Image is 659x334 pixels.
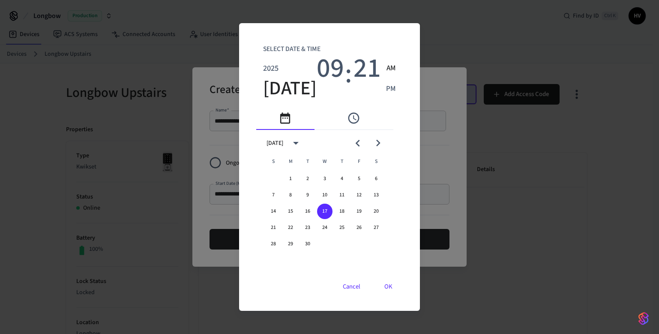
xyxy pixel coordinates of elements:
button: 20 [368,204,384,219]
button: 24 [317,220,332,235]
button: 30 [300,236,315,252]
button: 29 [283,236,298,252]
button: 28 [266,236,281,252]
span: Sunday [266,153,281,170]
button: 5 [351,171,367,187]
button: 15 [283,204,298,219]
button: 3 [317,171,332,187]
button: 17 [317,204,332,219]
span: 09 [317,53,344,84]
button: 09 [317,58,344,79]
span: PM [386,84,396,95]
button: 13 [368,187,384,203]
span: AM [386,63,396,74]
span: Monday [283,153,298,170]
span: Saturday [368,153,384,170]
button: calendar view is open, switch to year view [286,133,306,153]
img: SeamLogoGradient.69752ec5.svg [638,312,649,325]
button: 6 [368,171,384,187]
button: Next month [368,133,388,153]
button: 9 [300,187,315,203]
button: 21 [266,220,281,235]
button: PM [386,79,396,99]
button: pick time [325,106,383,130]
span: 21 [353,53,381,84]
button: 22 [283,220,298,235]
span: Wednesday [317,153,332,170]
span: Friday [351,153,367,170]
button: OK [374,277,403,297]
button: 11 [334,187,350,203]
button: 2 [300,171,315,187]
button: 16 [300,204,315,219]
button: 26 [351,220,367,235]
button: 1 [283,171,298,187]
button: 12 [351,187,367,203]
button: 8 [283,187,298,203]
div: [DATE] [267,139,283,148]
button: 27 [368,220,384,235]
span: [DATE] [263,77,317,101]
button: AM [386,58,396,79]
button: 2025 [263,58,279,79]
button: 14 [266,204,281,219]
span: Tuesday [300,153,315,170]
button: [DATE] [263,79,317,99]
span: : [345,58,352,99]
button: 21 [353,58,381,79]
button: 19 [351,204,367,219]
button: 10 [317,187,332,203]
button: pick date [256,106,315,130]
span: 2025 [263,63,279,74]
span: Select date & time [263,40,321,58]
button: 25 [334,220,350,235]
span: Thursday [334,153,350,170]
button: 18 [334,204,350,219]
button: 7 [266,187,281,203]
button: 23 [300,220,315,235]
button: 4 [334,171,350,187]
button: Previous month [347,133,368,153]
button: Cancel [332,277,371,297]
